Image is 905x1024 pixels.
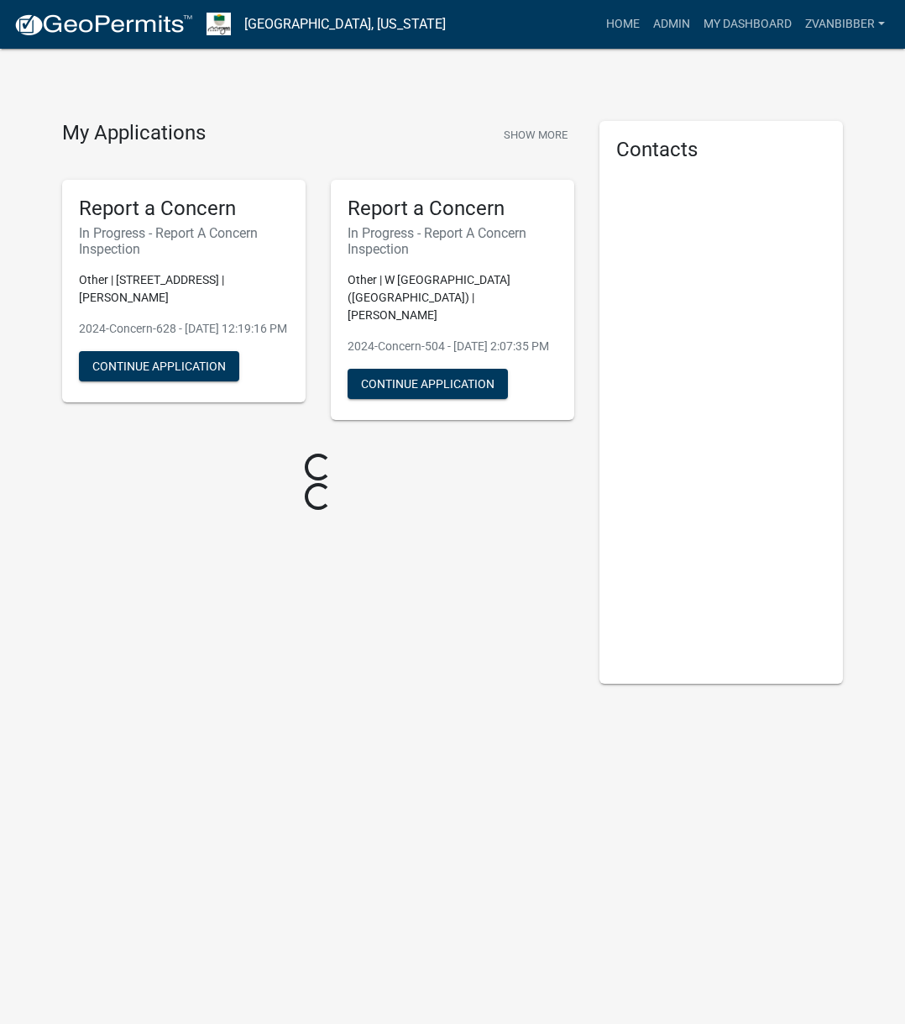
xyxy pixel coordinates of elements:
[62,121,206,146] h4: My Applications
[79,271,289,307] p: Other | [STREET_ADDRESS] | [PERSON_NAME]
[79,225,289,257] h6: In Progress - Report A Concern Inspection
[497,121,574,149] button: Show More
[79,197,289,221] h5: Report a Concern
[348,369,508,399] button: Continue Application
[79,320,289,338] p: 2024-Concern-628 - [DATE] 12:19:16 PM
[79,351,239,381] button: Continue Application
[348,197,557,221] h5: Report a Concern
[697,8,798,40] a: My Dashboard
[348,225,557,257] h6: In Progress - Report A Concern Inspection
[207,13,231,35] img: Morgan County, Indiana
[599,8,646,40] a: Home
[348,271,557,324] p: Other | W [GEOGRAPHIC_DATA] ([GEOGRAPHIC_DATA]) | [PERSON_NAME]
[244,10,446,39] a: [GEOGRAPHIC_DATA], [US_STATE]
[348,338,557,355] p: 2024-Concern-504 - [DATE] 2:07:35 PM
[616,138,826,162] h5: Contacts
[798,8,892,40] a: zvanbibber
[646,8,697,40] a: Admin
